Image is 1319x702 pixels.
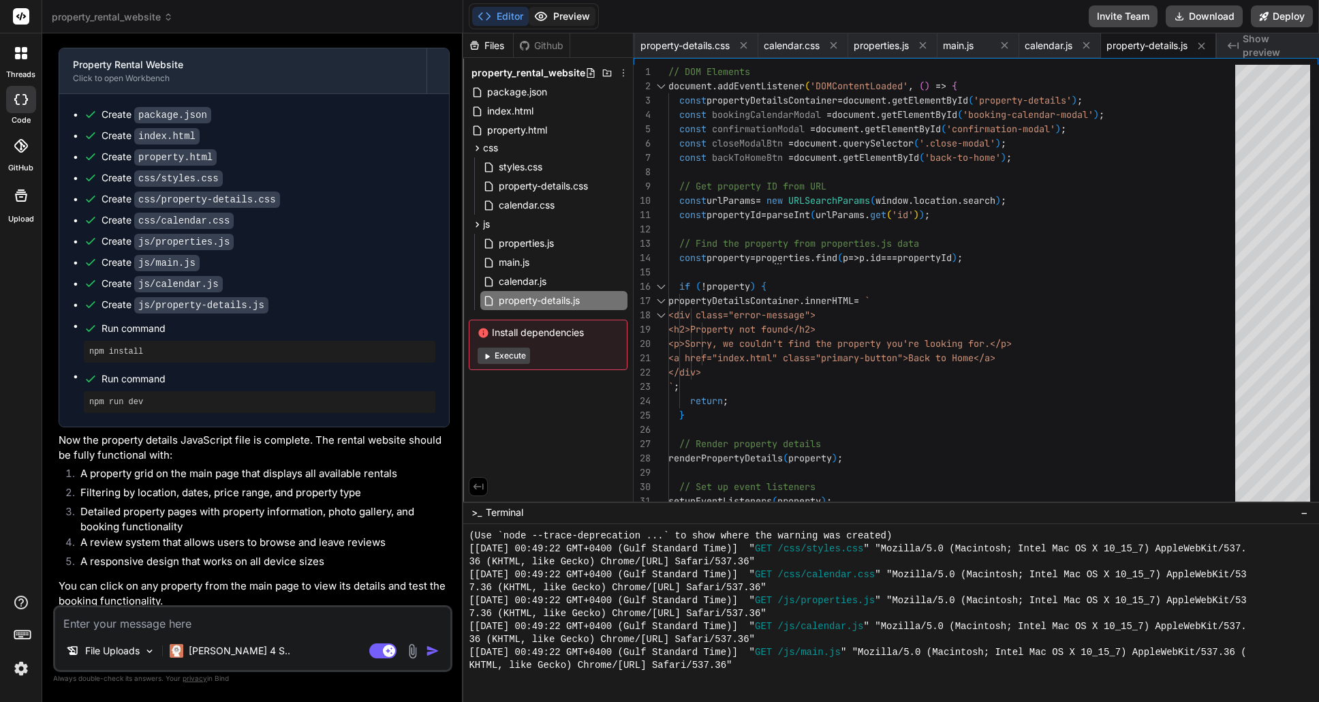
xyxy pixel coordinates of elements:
span: const [679,137,707,149]
div: Click to open Workbench [73,73,413,84]
span: property-details.js [1106,39,1188,52]
img: settings [10,657,33,680]
div: Create [102,171,223,185]
span: ) [1093,108,1099,121]
span: ; [826,495,832,507]
span: 7.36 (KHTML, like Gecko) Chrome/[URL] Safari/537.36" [469,581,766,594]
span: setupEventListeners [668,495,772,507]
li: A responsive design that works on all device sizes [69,554,450,573]
code: css/property-details.css [134,192,280,208]
span: . [957,194,963,207]
span: return [690,395,723,407]
span: = [837,94,843,106]
span: <h2>Property not found</h2> [668,323,816,335]
span: ; [1006,151,1012,164]
div: 18 [634,308,651,322]
span: window [875,194,908,207]
span: p [843,251,848,264]
div: Create [102,298,268,312]
div: 2 [634,79,651,93]
span: " "Mozilla/5.0 (Macintosh; Intel Mac OS X 10_15_7) AppleWebKit/537. [863,543,1246,555]
span: property [788,452,832,464]
span: ; [837,452,843,464]
span: ( [837,251,843,264]
span: ( [772,495,777,507]
span: propertyId [707,209,761,221]
span: getElementById [865,123,941,135]
span: /css/calendar.css [778,568,875,581]
div: Github [514,39,570,52]
span: ; [723,395,728,407]
span: . [810,251,816,264]
span: document [794,151,837,164]
span: property_rental_website [52,10,173,24]
code: js/calendar.js [134,276,223,292]
span: GET [755,646,772,659]
span: ) [832,452,837,464]
span: querySelector [843,137,914,149]
span: // Render property details [679,438,821,450]
span: properties.js [854,39,909,52]
span: privacy [183,674,207,682]
p: Now the property details JavaScript file is complete. The rental website should be fully function... [59,433,450,463]
span: Show preview [1243,32,1308,59]
span: css [483,141,498,155]
span: <a href="index.html" class="primary-button [668,352,897,364]
div: 19 [634,322,651,337]
span: . [875,108,881,121]
span: property [707,251,750,264]
code: package.json [134,107,211,123]
li: Detailed property pages with property information, photo gallery, and booking functionality [69,504,450,535]
span: 'property-details' [974,94,1072,106]
button: Invite Team [1089,5,1158,27]
span: confirmationModal [712,123,805,135]
span: ` [668,380,674,393]
span: js [483,217,490,231]
span: <p>Sorry, we couldn't find the property yo [668,337,897,350]
span: ; [1061,123,1066,135]
div: Files [463,39,513,52]
div: Create [102,234,234,249]
span: ` [865,294,870,307]
span: GET [755,620,772,633]
span: Run command [102,322,435,335]
span: getElementById [881,108,957,121]
span: calendar.css [497,197,556,213]
span: properties.js [497,235,555,251]
span: " "Mozilla/5.0 (Macintosh; Intel Mac OS X 10_15_7) AppleWebKit/53 [875,568,1246,581]
span: ( [870,194,875,207]
span: document [668,80,712,92]
span: . [886,94,892,106]
span: property [707,280,750,292]
li: Filtering by location, dates, price range, and property type [69,485,450,504]
span: GET [755,594,772,607]
div: 22 [634,365,651,380]
span: => [848,251,859,264]
span: ( [810,209,816,221]
span: bookingCalendarModal [712,108,821,121]
span: const [679,151,707,164]
span: get [870,209,886,221]
span: 'booking-calendar-modal' [963,108,1093,121]
span: . [799,294,805,307]
span: ) [821,495,826,507]
pre: npm run dev [89,397,430,408]
span: === [881,251,897,264]
span: ; [925,209,930,221]
img: icon [426,644,439,658]
span: parseInt [766,209,810,221]
span: ! [701,280,707,292]
span: const [679,194,707,207]
span: ( [805,80,810,92]
button: Editor [472,7,529,26]
span: ) [995,194,1001,207]
span: = [854,294,859,307]
span: (Use `node --trace-deprecation ...` to show where the warning was created) [469,530,892,543]
span: styles.css [497,159,544,175]
span: id [870,251,881,264]
label: Upload [8,213,34,225]
div: 6 [634,136,651,151]
span: const [679,251,707,264]
code: index.html [134,128,200,144]
span: ) [1001,151,1006,164]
